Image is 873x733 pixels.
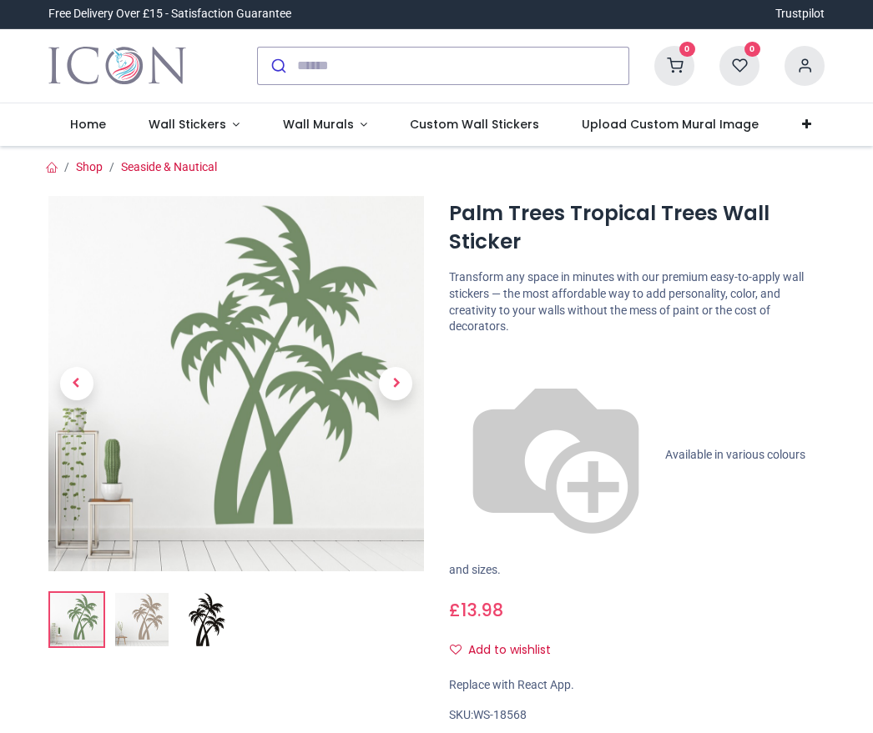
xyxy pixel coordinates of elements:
[744,42,760,58] sup: 0
[379,367,412,400] span: Next
[449,598,503,622] span: £
[180,593,234,646] img: WS-18568-03
[654,58,694,71] a: 0
[449,349,663,562] img: color-wheel.png
[76,160,103,173] a: Shop
[450,644,462,655] i: Add to wishlist
[449,199,825,257] h1: Palm Trees Tropical Trees Wall Sticker
[719,58,759,71] a: 0
[48,6,291,23] div: Free Delivery Over £15 - Satisfaction Guarantee
[449,677,825,694] div: Replace with React App.
[775,6,825,23] a: Trustpilot
[449,269,825,334] p: Transform any space in minutes with our premium easy-to-apply wall stickers — the most affordable...
[149,116,226,133] span: Wall Stickers
[261,103,389,147] a: Wall Murals
[258,48,297,84] button: Submit
[121,160,217,173] a: Seaside & Nautical
[48,252,105,515] a: Previous
[449,447,805,575] span: Available in various colours and sizes.
[461,598,503,622] span: 13.98
[449,636,565,665] button: Add to wishlistAdd to wishlist
[679,42,695,58] sup: 0
[50,593,103,646] img: Palm Trees Tropical Trees Wall Sticker
[368,252,425,515] a: Next
[582,116,759,133] span: Upload Custom Mural Image
[449,707,825,724] div: SKU:
[60,367,93,400] span: Previous
[48,43,186,89] a: Logo of Icon Wall Stickers
[48,43,186,89] img: Icon Wall Stickers
[127,103,261,147] a: Wall Stickers
[283,116,354,133] span: Wall Murals
[48,196,424,571] img: Palm Trees Tropical Trees Wall Sticker
[473,708,527,721] span: WS-18568
[70,116,106,133] span: Home
[115,593,169,646] img: WS-18568-02
[410,116,539,133] span: Custom Wall Stickers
